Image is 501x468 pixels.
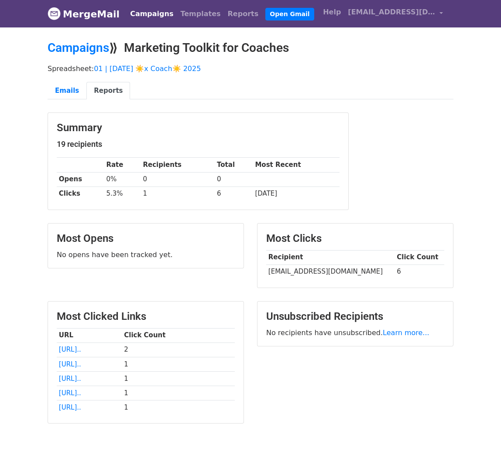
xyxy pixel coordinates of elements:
td: 2 [122,343,235,357]
th: Rate [104,158,141,172]
a: Templates [177,5,224,23]
a: Reports [86,82,130,100]
td: 5.3% [104,187,141,201]
td: 1 [122,400,235,415]
h5: 19 recipients [57,139,340,149]
p: Spreadsheet: [48,64,453,73]
th: Recipients [141,158,215,172]
a: 01 | [DATE] ☀️x Coach☀️ 2025 [94,64,201,73]
a: [URL].. [59,375,81,383]
h3: Most Clicked Links [57,310,235,323]
td: 1 [122,357,235,371]
a: [URL].. [59,346,81,353]
td: 6 [215,187,253,201]
h3: Most Clicks [266,232,444,245]
a: Learn more... [383,329,429,337]
td: [EMAIL_ADDRESS][DOMAIN_NAME] [266,265,395,279]
a: Emails [48,82,86,100]
th: Most Recent [253,158,340,172]
a: Campaigns [48,41,109,55]
a: Campaigns [127,5,177,23]
td: 6 [395,265,444,279]
h3: Summary [57,122,340,134]
th: Opens [57,172,104,187]
td: 0 [215,172,253,187]
td: 1 [122,386,235,400]
td: [DATE] [253,187,340,201]
td: 1 [141,187,215,201]
span: [EMAIL_ADDRESS][DOMAIN_NAME] [348,7,435,17]
th: Click Count [122,328,235,343]
td: 0% [104,172,141,187]
a: [URL].. [59,360,81,368]
th: Click Count [395,250,444,265]
h2: ⟫ Marketing Toolkit for Coaches [48,41,453,55]
td: 1 [122,371,235,386]
h3: Most Opens [57,232,235,245]
a: MergeMail [48,5,120,23]
th: Clicks [57,187,104,201]
a: [EMAIL_ADDRESS][DOMAIN_NAME] [344,3,446,24]
p: No recipients have unsubscribed. [266,328,444,337]
p: No opens have been tracked yet. [57,250,235,259]
th: Total [215,158,253,172]
a: [URL].. [59,389,81,397]
td: 0 [141,172,215,187]
th: URL [57,328,122,343]
th: Recipient [266,250,395,265]
a: Reports [224,5,262,23]
a: Open Gmail [265,8,314,20]
img: MergeMail logo [48,7,61,20]
h3: Unsubscribed Recipients [266,310,444,323]
a: Help [319,3,344,21]
a: [URL].. [59,404,81,411]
